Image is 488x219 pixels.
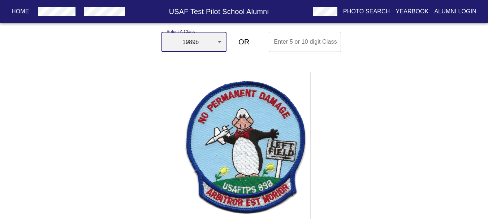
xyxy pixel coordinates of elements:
[435,7,477,16] p: Alumni Login
[12,7,29,16] p: Home
[340,5,393,18] button: Photo Search
[396,7,428,16] p: Yearbook
[238,36,249,48] h6: OR
[343,7,390,16] p: Photo Search
[128,6,310,17] h6: USAF Test Pilot School Alumni
[9,5,32,18] button: Home
[161,32,226,52] div: 1989b
[432,5,480,18] button: Alumni Login
[393,5,431,18] button: Yearbook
